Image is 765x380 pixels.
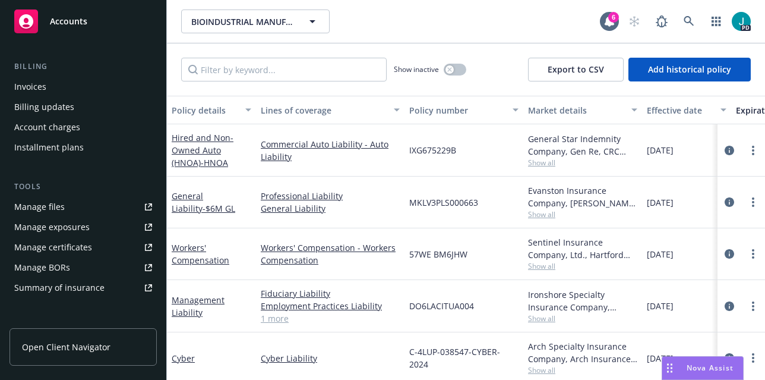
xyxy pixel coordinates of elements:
[528,133,637,158] div: General Star Indemnity Company, Gen Re, CRC Group
[261,138,400,163] a: Commercial Auto Liability - Auto Liability
[14,218,90,237] div: Manage exposures
[409,248,467,260] span: 57WE BM6JHW
[409,104,505,117] div: Policy number
[409,144,456,156] span: IXG675229B
[10,61,157,73] div: Billing
[10,118,157,137] a: Account charges
[10,278,157,297] a: Summary of insurance
[14,238,92,257] div: Manage certificates
[10,258,157,277] a: Manage BORs
[409,196,478,209] span: MKLV3PLS000663
[662,356,744,380] button: Nova Assist
[647,300,674,312] span: [DATE]
[261,241,400,266] a: Workers' Compensation - Workers Compensation
[722,351,736,365] a: circleInformation
[746,299,760,313] a: more
[261,312,400,325] a: 1 more
[687,363,734,373] span: Nova Assist
[261,190,400,202] a: Professional Liability
[647,104,713,117] div: Effective date
[181,58,387,81] input: Filter by keyword...
[201,157,228,168] span: - HNOA
[10,138,157,157] a: Installment plans
[203,203,235,214] span: - $6M GL
[650,10,674,33] a: Report a Bug
[261,287,400,300] a: Fiduciary Liability
[10,5,157,38] a: Accounts
[528,313,637,324] span: Show all
[648,64,731,75] span: Add historical policy
[10,238,157,257] a: Manage certificates
[22,341,110,353] span: Open Client Navigator
[261,104,387,117] div: Lines of coverage
[722,247,736,261] a: circleInformation
[172,242,229,266] a: Workers' Compensation
[608,12,619,23] div: 6
[14,258,70,277] div: Manage BORs
[528,365,637,375] span: Show all
[261,352,400,365] a: Cyber Liability
[722,143,736,158] a: circleInformation
[167,96,256,124] button: Policy details
[528,236,637,261] div: Sentinel Insurance Company, Ltd., Hartford Insurance Group
[746,247,760,261] a: more
[172,294,225,318] a: Management Liability
[647,248,674,260] span: [DATE]
[622,10,646,33] a: Start snowing
[746,143,760,158] a: more
[647,196,674,209] span: [DATE]
[261,202,400,215] a: General Liability
[528,261,637,271] span: Show all
[409,300,474,312] span: DO6LACITUA004
[191,15,294,28] span: BIOINDUSTRIAL MANUFACTURING AND DESIGN ECOSYSTEM
[722,195,736,209] a: circleInformation
[528,158,637,168] span: Show all
[704,10,728,33] a: Switch app
[746,351,760,365] a: more
[181,10,330,33] button: BIOINDUSTRIAL MANUFACTURING AND DESIGN ECOSYSTEM
[14,197,65,216] div: Manage files
[10,197,157,216] a: Manage files
[14,278,105,297] div: Summary of insurance
[528,104,624,117] div: Market details
[628,58,751,81] button: Add historical policy
[172,132,233,168] a: Hired and Non-Owned Auto (HNOA)
[10,77,157,96] a: Invoices
[722,299,736,313] a: circleInformation
[528,340,637,365] div: Arch Specialty Insurance Company, Arch Insurance Company, Coalition Insurance Solutions (MGA)
[528,288,637,313] div: Ironshore Specialty Insurance Company, Ironshore (Liberty Mutual), CRC Group
[172,353,195,364] a: Cyber
[10,98,157,117] a: Billing updates
[647,144,674,156] span: [DATE]
[14,98,74,117] div: Billing updates
[528,184,637,209] div: Evanston Insurance Company, [PERSON_NAME] Insurance, CRC Group
[10,181,157,193] div: Tools
[10,218,157,237] a: Manage exposures
[172,190,235,214] a: General Liability
[746,195,760,209] a: more
[732,12,751,31] img: photo
[548,64,604,75] span: Export to CSV
[662,357,677,379] div: Drag to move
[14,118,80,137] div: Account charges
[523,96,642,124] button: Market details
[528,209,637,219] span: Show all
[394,64,439,74] span: Show inactive
[172,104,238,117] div: Policy details
[409,346,519,370] span: C-4LUP-038547-CYBER-2024
[642,96,731,124] button: Effective date
[14,138,84,157] div: Installment plans
[261,300,400,312] a: Employment Practices Liability
[14,77,46,96] div: Invoices
[677,10,701,33] a: Search
[50,17,87,26] span: Accounts
[404,96,523,124] button: Policy number
[528,58,624,81] button: Export to CSV
[256,96,404,124] button: Lines of coverage
[647,352,674,365] span: [DATE]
